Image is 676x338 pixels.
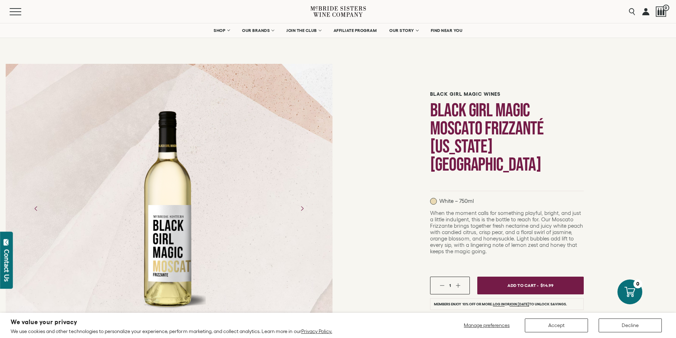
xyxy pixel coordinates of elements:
[329,23,381,38] a: AFFILIATE PROGRAM
[430,101,584,174] h1: Black Girl Magic Moscato Frizzanté [US_STATE] [GEOGRAPHIC_DATA]
[599,318,662,332] button: Decline
[431,28,463,33] span: FIND NEAR YOU
[464,322,510,328] span: Manage preferences
[507,280,539,290] span: Add To Cart -
[301,328,332,334] a: Privacy Policy.
[209,23,234,38] a: SHOP
[286,28,317,33] span: JOIN THE CLUB
[3,249,10,282] div: Contact Us
[389,28,414,33] span: OUR STORY
[430,91,584,97] h6: Black Girl Magic Wines
[633,279,642,288] div: 0
[334,28,377,33] span: AFFILIATE PROGRAM
[242,28,270,33] span: OUR BRANDS
[282,23,325,38] a: JOIN THE CLUB
[214,28,226,33] span: SHOP
[510,302,529,306] a: join [DATE]
[477,277,584,294] button: Add To Cart - $14.99
[11,328,332,334] p: We use cookies and other technologies to personalize your experience, perform marketing, and coll...
[460,318,514,332] button: Manage preferences
[430,298,584,310] li: Members enjoy 10% off or more. or to unlock savings.
[27,199,45,218] button: Previous
[449,283,451,288] span: 1
[426,23,467,38] a: FIND NEAR YOU
[237,23,278,38] a: OUR BRANDS
[385,23,423,38] a: OUR STORY
[493,302,505,306] a: Log in
[430,210,583,254] span: When the moment calls for something playful, bright, and just a little indulgent, this is the bot...
[293,199,311,218] button: Next
[11,319,332,325] h2: We value your privacy
[525,318,588,332] button: Accept
[663,5,669,11] span: 0
[540,280,554,290] span: $14.99
[430,198,474,205] p: White – 750ml
[10,8,35,15] button: Mobile Menu Trigger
